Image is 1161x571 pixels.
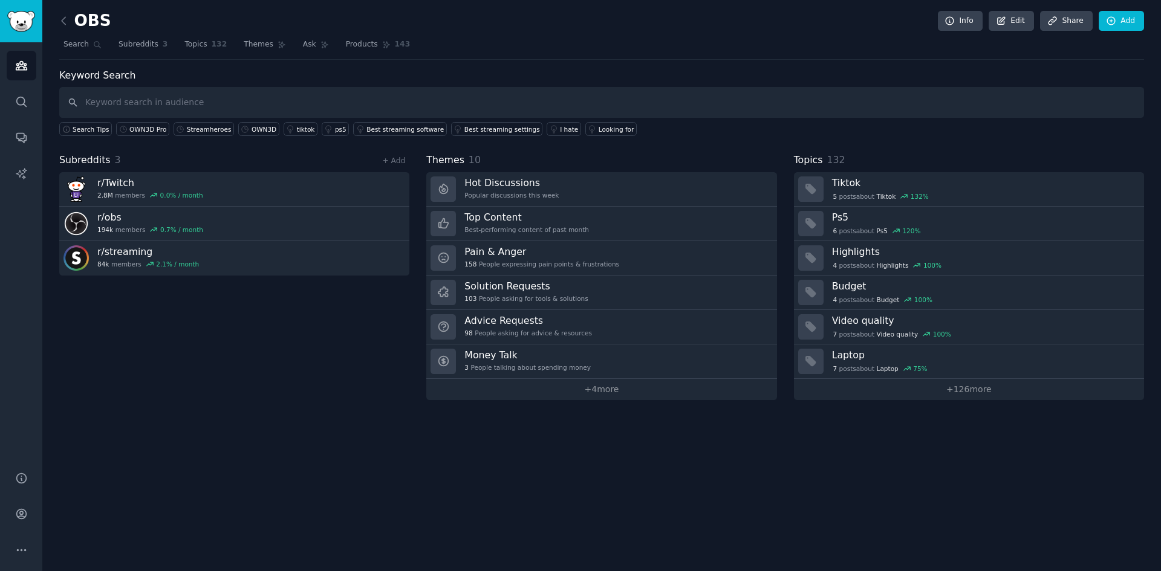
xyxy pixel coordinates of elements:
[115,154,121,166] span: 3
[464,349,591,361] h3: Money Talk
[464,260,619,268] div: People expressing pain points & frustrations
[426,310,776,344] a: Advice Requests98People asking for advice & resources
[832,176,1136,189] h3: Tiktok
[877,227,888,235] span: Ps5
[97,225,203,234] div: members
[833,295,837,304] span: 4
[794,153,823,168] span: Topics
[794,241,1144,276] a: Highlights4postsaboutHighlights100%
[239,35,290,60] a: Themes
[464,125,540,134] div: Best streaming settings
[97,225,113,234] span: 194k
[59,35,106,60] a: Search
[187,125,232,134] div: Streamheroes
[244,39,273,50] span: Themes
[160,225,203,234] div: 0.7 % / month
[464,329,472,337] span: 98
[832,280,1136,292] h3: Budget
[426,344,776,379] a: Money Talk3People talking about spending money
[833,364,837,373] span: 7
[382,156,405,165] a: + Add
[794,344,1144,379] a: Laptop7postsaboutLaptop75%
[464,211,589,224] h3: Top Content
[97,245,199,258] h3: r/ streaming
[119,39,158,50] span: Subreddits
[426,379,776,400] a: +4more
[464,294,476,303] span: 103
[877,364,899,373] span: Laptop
[7,11,35,32] img: GummySearch logo
[163,39,168,50] span: 3
[923,261,941,269] div: 100 %
[59,172,409,207] a: r/Twitch2.8Mmembers0.0% / month
[59,11,111,31] h2: OBS
[59,241,409,276] a: r/streaming84kmembers2.1% / month
[794,276,1144,310] a: Budget4postsaboutBudget100%
[63,176,89,202] img: Twitch
[346,39,378,50] span: Products
[832,363,929,374] div: post s about
[911,192,929,201] div: 132 %
[833,330,837,338] span: 7
[297,125,315,134] div: tiktok
[59,69,135,81] label: Keyword Search
[464,176,559,189] h3: Hot Discussions
[63,39,89,50] span: Search
[97,191,203,199] div: members
[303,39,316,50] span: Ask
[59,122,112,136] button: Search Tips
[322,122,349,136] a: ps5
[160,191,203,199] div: 0.0 % / month
[464,363,469,372] span: 3
[464,245,619,258] h3: Pain & Anger
[1099,11,1144,31] a: Add
[832,245,1136,258] h3: Highlights
[464,363,591,372] div: People talking about spending money
[832,225,922,236] div: post s about
[902,227,920,235] div: 120 %
[116,122,169,136] a: OWN3D Pro
[938,11,983,31] a: Info
[464,280,588,292] h3: Solution Requests
[464,260,476,268] span: 158
[464,225,589,234] div: Best-performing content of past month
[833,261,837,269] span: 4
[63,245,89,271] img: streaming
[877,295,900,304] span: Budget
[464,294,588,303] div: People asking for tools & solutions
[832,329,952,340] div: post s about
[464,314,592,327] h3: Advice Requests
[794,310,1144,344] a: Video quality7postsaboutVideo quality100%
[212,39,227,50] span: 132
[1040,11,1092,31] a: Share
[794,379,1144,400] a: +126more
[833,227,837,235] span: 6
[284,122,317,136] a: tiktok
[464,191,559,199] div: Popular discussions this week
[180,35,231,60] a: Topics132
[238,122,279,136] a: OWN3D
[469,154,481,166] span: 10
[156,260,199,268] div: 2.1 % / month
[914,295,932,304] div: 100 %
[832,191,930,202] div: post s about
[59,153,111,168] span: Subreddits
[342,35,414,60] a: Products143
[877,192,896,201] span: Tiktok
[395,39,411,50] span: 143
[366,125,444,134] div: Best streaming software
[794,207,1144,241] a: Ps56postsaboutPs5120%
[547,122,581,136] a: I hate
[989,11,1034,31] a: Edit
[832,211,1136,224] h3: Ps5
[832,349,1136,361] h3: Laptop
[97,211,203,224] h3: r/ obs
[129,125,166,134] div: OWN3D Pro
[97,176,203,189] h3: r/ Twitch
[451,122,542,136] a: Best streaming settings
[335,125,346,134] div: ps5
[832,314,1136,327] h3: Video quality
[426,172,776,207] a: Hot DiscussionsPopular discussions this week
[877,330,919,338] span: Video quality
[599,125,634,134] div: Looking for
